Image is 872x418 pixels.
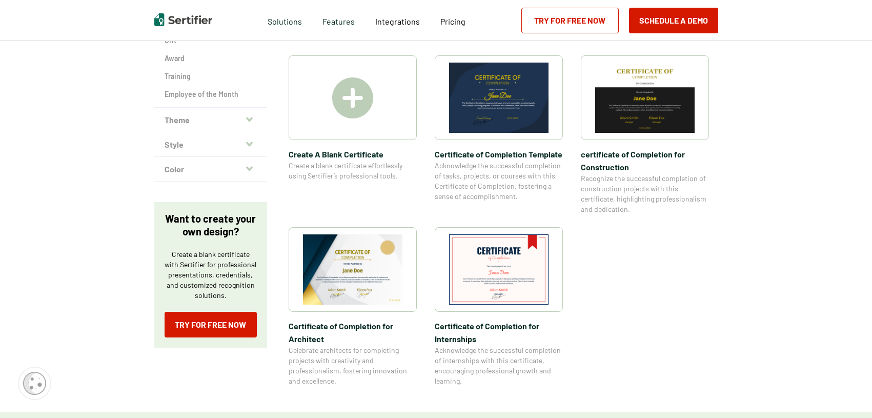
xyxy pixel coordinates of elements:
a: Training [165,71,257,82]
span: Celebrate architects for completing projects with creativity and professionalism, fostering innov... [289,345,417,386]
a: Try for Free Now [165,312,257,337]
a: Employee of the Month [165,89,257,99]
iframe: Chat Widget [821,369,872,418]
span: Create a blank certificate effortlessly using Sertifier’s professional tools. [289,161,417,181]
span: Pricing [440,16,465,26]
button: Schedule a Demo [629,8,718,33]
img: Certificate of Completion​ for Internships [449,234,549,305]
a: Certificate of Completion​ for InternshipsCertificate of Completion​ for InternshipsAcknowledge t... [435,227,563,386]
a: Integrations [375,14,420,27]
span: Acknowledge the successful completion of internships with this certificate, encouraging professio... [435,345,563,386]
span: Create A Blank Certificate [289,148,417,161]
p: Create a blank certificate with Sertifier for professional presentations, credentials, and custom... [165,249,257,301]
img: Create A Blank Certificate [332,77,373,118]
a: Pricing [440,14,465,27]
button: Style [154,132,267,157]
a: Certificate of Completion​ for ArchitectCertificate of Completion​ for ArchitectCelebrate archite... [289,227,417,386]
p: Want to create your own design? [165,212,257,238]
a: certificate of Completion for Constructioncertificate of Completion for ConstructionRecognize the... [581,55,709,214]
span: Solutions [268,14,302,27]
span: Features [322,14,355,27]
span: Acknowledge the successful completion of tasks, projects, or courses with this Certificate of Com... [435,161,563,202]
a: Try for Free Now [521,8,619,33]
img: Cookie Popup Icon [23,372,46,395]
img: Certificate of Completion​ for Architect [303,234,402,305]
img: Sertifier | Digital Credentialing Platform [154,13,212,26]
span: Certificate of Completion​ for Internships [435,320,563,345]
span: certificate of Completion for Construction [581,148,709,173]
a: Certificate of Completion TemplateCertificate of Completion TemplateAcknowledge the successful co... [435,55,563,214]
img: certificate of Completion for Construction [595,63,695,133]
span: Recognize the successful completion of construction projects with this certificate, highlighting ... [581,173,709,214]
button: Color [154,157,267,182]
span: Certificate of Completion​ for Architect [289,320,417,345]
span: Integrations [375,16,420,26]
span: Certificate of Completion Template [435,148,563,161]
img: Certificate of Completion Template [449,63,549,133]
button: Theme [154,108,267,132]
a: Award [165,53,257,64]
